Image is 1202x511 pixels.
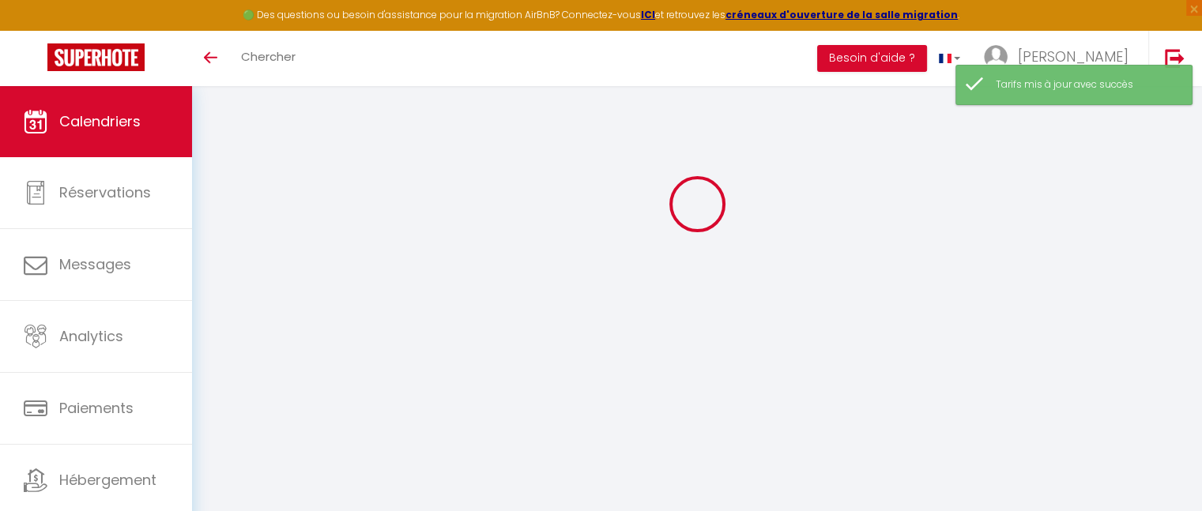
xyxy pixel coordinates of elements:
[1135,440,1190,499] iframe: Chat
[996,77,1176,92] div: Tarifs mis à jour avec succès
[241,48,296,65] span: Chercher
[59,326,123,346] span: Analytics
[47,43,145,71] img: Super Booking
[1018,47,1129,66] span: [PERSON_NAME]
[817,45,927,72] button: Besoin d'aide ?
[59,111,141,131] span: Calendriers
[641,8,655,21] a: ICI
[972,31,1148,86] a: ... [PERSON_NAME]
[725,8,958,21] a: créneaux d'ouverture de la salle migration
[59,470,156,490] span: Hébergement
[229,31,307,86] a: Chercher
[59,182,151,202] span: Réservations
[984,45,1008,69] img: ...
[1165,48,1185,68] img: logout
[59,254,131,274] span: Messages
[59,398,134,418] span: Paiements
[13,6,60,54] button: Ouvrir le widget de chat LiveChat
